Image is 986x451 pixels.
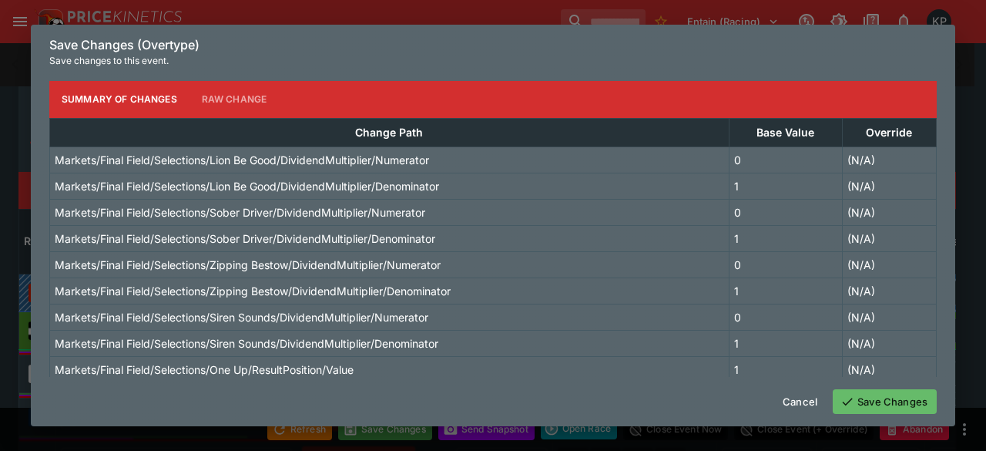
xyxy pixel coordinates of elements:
[842,251,936,278] td: (N/A)
[842,173,936,199] td: (N/A)
[842,278,936,304] td: (N/A)
[55,204,425,220] p: Markets/Final Field/Selections/Sober Driver/DividendMultiplier/Numerator
[729,330,842,356] td: 1
[773,389,827,414] button: Cancel
[729,304,842,330] td: 0
[729,278,842,304] td: 1
[55,257,441,273] p: Markets/Final Field/Selections/Zipping Bestow/DividendMultiplier/Numerator
[729,199,842,225] td: 0
[55,309,428,325] p: Markets/Final Field/Selections/Siren Sounds/DividendMultiplier/Numerator
[49,37,937,53] h6: Save Changes (Overtype)
[729,118,842,146] th: Base Value
[729,173,842,199] td: 1
[55,362,354,378] p: Markets/Final Field/Selections/One Up/ResultPosition/Value
[49,81,189,118] button: Summary of Changes
[729,225,842,251] td: 1
[842,330,936,356] td: (N/A)
[842,118,936,146] th: Override
[842,199,936,225] td: (N/A)
[729,356,842,382] td: 1
[55,178,439,194] p: Markets/Final Field/Selections/Lion Be Good/DividendMultiplier/Denominator
[842,225,936,251] td: (N/A)
[55,152,429,168] p: Markets/Final Field/Selections/Lion Be Good/DividendMultiplier/Numerator
[842,356,936,382] td: (N/A)
[189,81,280,118] button: Raw Change
[55,231,435,247] p: Markets/Final Field/Selections/Sober Driver/DividendMultiplier/Denominator
[49,53,937,69] p: Save changes to this event.
[833,389,937,414] button: Save Changes
[50,118,729,146] th: Change Path
[842,304,936,330] td: (N/A)
[729,251,842,278] td: 0
[729,146,842,173] td: 0
[55,283,451,299] p: Markets/Final Field/Selections/Zipping Bestow/DividendMultiplier/Denominator
[842,146,936,173] td: (N/A)
[55,335,438,352] p: Markets/Final Field/Selections/Siren Sounds/DividendMultiplier/Denominator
